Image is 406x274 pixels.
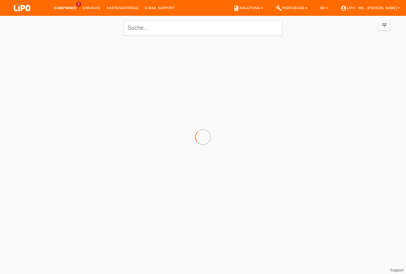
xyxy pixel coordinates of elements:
a: Kartenanträge [104,6,142,10]
i: filter_list [381,22,388,29]
a: LIPO pay [6,13,38,18]
a: Einkäufe [79,6,103,10]
i: build [276,5,282,11]
input: Suche... [124,21,282,35]
i: account_circle [340,5,347,11]
a: E-Mail Support [142,6,178,10]
a: bookAnleitung ▾ [230,6,266,10]
a: Support [390,268,403,272]
a: DE ▾ [317,6,331,10]
a: account_circleLIPO - Wil - [PERSON_NAME] ▾ [337,6,403,10]
a: buildWerkzeuge ▾ [272,6,311,10]
span: 9 [76,2,81,7]
a: Kund*innen [51,6,79,10]
i: book [233,5,239,11]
